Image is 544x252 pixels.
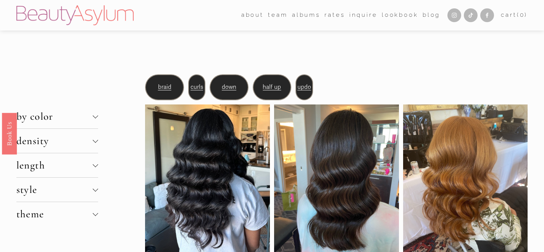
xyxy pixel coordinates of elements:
button: length [16,153,98,177]
a: down [222,83,236,90]
span: team [268,10,287,21]
span: ( ) [517,11,528,18]
span: theme [16,208,93,220]
a: updo [297,83,311,90]
button: theme [16,202,98,226]
a: folder dropdown [241,10,264,21]
a: Lookbook [382,10,418,21]
span: 0 [520,11,525,18]
a: Inquire [349,10,378,21]
a: Blog [423,10,440,21]
span: about [241,10,264,21]
a: 0 items in cart [501,10,528,21]
a: Book Us [2,112,17,154]
span: style [16,183,93,196]
a: albums [292,10,320,21]
a: TikTok [464,8,478,22]
a: Facebook [480,8,494,22]
a: Instagram [447,8,461,22]
a: Rates [324,10,345,21]
span: length [16,159,93,172]
a: half up [263,83,281,90]
a: folder dropdown [268,10,287,21]
a: curls [190,83,203,90]
img: Beauty Asylum | Bridal Hair &amp; Makeup Charlotte &amp; Atlanta [16,5,134,25]
a: braid [158,83,171,90]
button: style [16,178,98,202]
